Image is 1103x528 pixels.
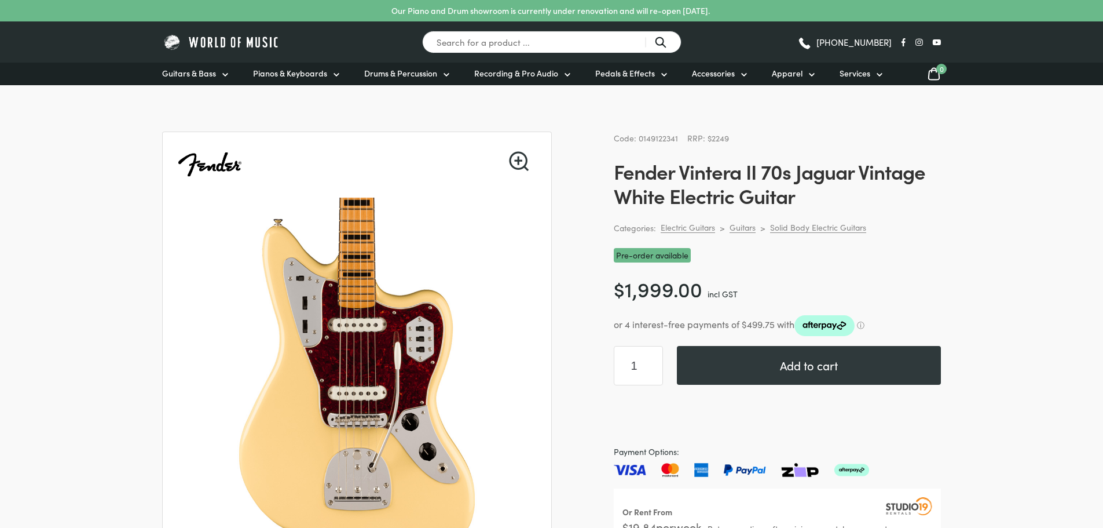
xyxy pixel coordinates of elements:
[935,400,1103,528] iframe: Chat with our support team
[422,31,681,53] input: Search for a product ...
[614,445,941,458] span: Payment Options:
[886,497,932,515] img: Studio19 Rentals
[614,274,702,303] bdi: 1,999.00
[692,67,735,79] span: Accessories
[661,222,715,233] a: Electric Guitars
[614,132,678,144] span: Code: 0149122341
[770,222,866,233] a: Solid Body Electric Guitars
[687,132,729,144] span: RRP: $2249
[797,34,892,51] a: [PHONE_NUMBER]
[772,67,802,79] span: Apparel
[364,67,437,79] span: Drums & Percussion
[677,346,941,385] button: Add to cart
[614,463,869,477] img: Pay with Master card, Visa, American Express and Paypal
[816,38,892,46] span: [PHONE_NUMBER]
[720,223,725,233] div: >
[760,223,765,233] div: >
[509,151,529,171] a: View full-screen image gallery
[614,274,625,303] span: $
[595,67,655,79] span: Pedals & Effects
[614,248,691,263] span: Pre-order available
[614,399,941,431] iframe: PayPal
[622,505,672,519] div: Or Rent From
[936,64,947,74] span: 0
[840,67,870,79] span: Services
[614,221,656,235] span: Categories:
[708,288,738,300] span: incl GST
[730,222,756,233] a: Guitars
[177,132,243,198] img: Fender
[614,159,941,207] h1: Fender Vintera II 70s Jaguar Vintage White Electric Guitar
[614,346,663,385] input: Product quantity
[474,67,558,79] span: Recording & Pro Audio
[391,5,710,17] p: Our Piano and Drum showroom is currently under renovation and will re-open [DATE].
[162,67,216,79] span: Guitars & Bass
[162,33,281,51] img: World of Music
[253,67,327,79] span: Pianos & Keyboards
